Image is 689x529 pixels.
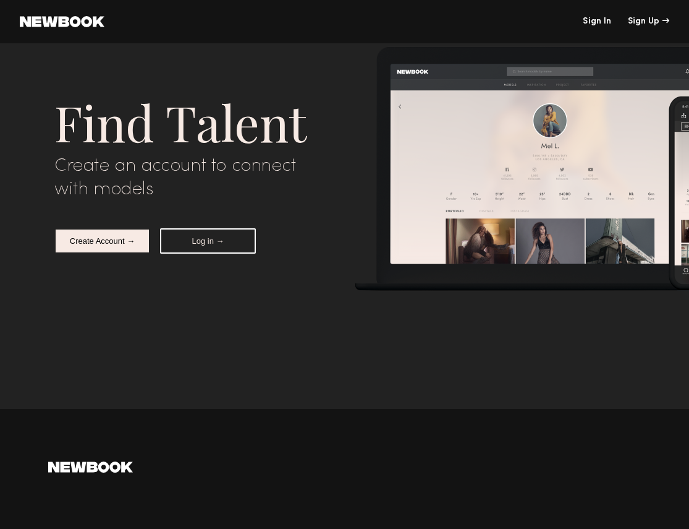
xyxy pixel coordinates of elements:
a: Sign In [583,17,611,26]
div: Create an account to connect with models [54,155,336,201]
div: Sign Up [628,17,669,26]
button: Log in → [160,228,256,254]
div: Find Talent [54,88,336,155]
button: Create Account → [54,228,150,254]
